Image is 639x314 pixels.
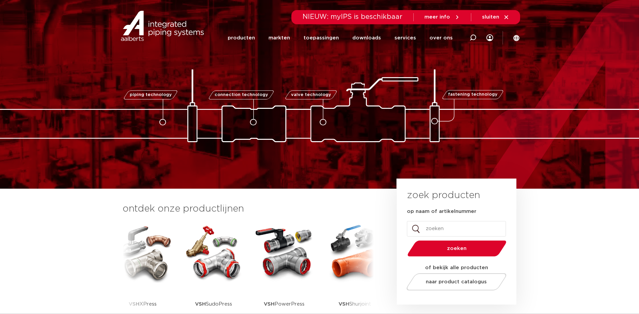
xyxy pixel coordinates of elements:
label: op naam of artikelnummer [407,208,476,215]
span: sluiten [482,14,499,20]
strong: VSH [264,302,275,307]
strong: VSH [339,302,349,307]
a: naar product catalogus [405,273,508,290]
a: downloads [352,24,381,52]
div: my IPS [486,24,493,52]
strong: VSH [195,302,206,307]
span: NIEUW: myIPS is beschikbaar [302,13,403,20]
a: over ons [429,24,453,52]
strong: of bekijk alle producten [425,265,488,270]
h3: ontdek onze productlijnen [123,202,374,216]
span: connection technology [214,93,268,97]
h3: zoek producten [407,189,480,202]
a: meer info [424,14,460,20]
a: toepassingen [303,24,339,52]
a: markten [268,24,290,52]
span: naar product catalogus [426,279,487,284]
span: piping technology [130,93,172,97]
strong: VSH [129,302,139,307]
span: meer info [424,14,450,20]
a: producten [228,24,255,52]
a: services [394,24,416,52]
nav: Menu [228,24,453,52]
input: zoeken [407,221,506,237]
button: zoeken [405,240,509,257]
span: zoeken [425,246,489,251]
span: fastening technology [448,93,498,97]
a: sluiten [482,14,509,20]
span: valve technology [291,93,331,97]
